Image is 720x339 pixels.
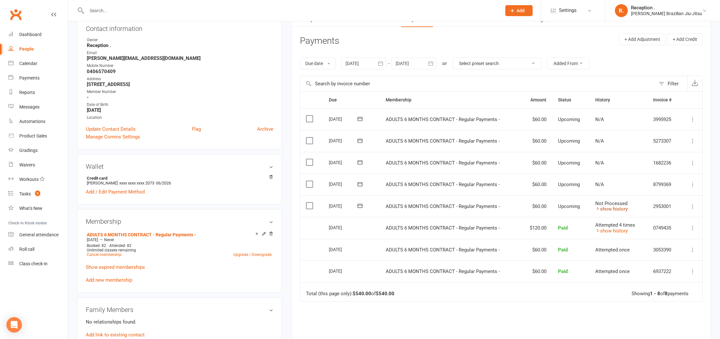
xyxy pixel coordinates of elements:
a: ADULTS 6 MONTHS CONTRACT - Regular Payments - [87,232,196,237]
h3: Wallet [86,163,273,170]
div: Showing of payments [632,291,688,297]
li: [PERSON_NAME] [86,175,273,186]
td: 3995925 [647,108,681,130]
input: Search by invoice number [300,76,655,91]
td: 6937222 [647,260,681,282]
a: Upgrade / Downgrade [233,252,272,257]
strong: Reception . [87,42,273,48]
span: ADULTS 6 MONTHS CONTRACT - Regular Payments - [386,138,500,144]
td: 3053390 [647,239,681,261]
div: Payments [19,75,40,80]
div: Waivers [19,162,35,167]
span: 9 [35,191,40,196]
div: R. [615,4,628,17]
a: Class kiosk mode [8,257,68,271]
h3: Contact information [86,23,273,32]
strong: 1 - 8 [650,291,660,297]
span: Settings [559,3,577,18]
div: [PERSON_NAME] Brazilian Jiu-Jitsu [631,11,702,16]
div: Messages [19,104,40,109]
th: Amount [521,92,553,108]
td: 1682236 [647,152,681,174]
span: ADULTS 6 MONTHS CONTRACT - Regular Payments - [386,117,500,122]
td: $60.00 [521,152,553,174]
td: $60.00 [521,108,553,130]
div: [DATE] [329,201,358,211]
h3: Family Members [86,306,273,313]
th: Status [552,92,589,108]
a: Calendar [8,56,68,71]
span: 06/2026 [156,181,171,185]
span: Attempted once [595,247,630,253]
span: N/A [595,117,604,122]
span: xxxx xxxx xxxx 2073 [119,181,154,185]
button: Filter [655,76,687,91]
span: ADULTS 6 MONTHS CONTRACT - Regular Payments - [386,160,500,166]
span: ADULTS 6 MONTHS CONTRACT - Regular Payments - [386,182,500,187]
span: ADULTS 6 MONTHS CONTRACT - Regular Payments - [386,268,500,274]
button: Due date [300,58,336,69]
div: [DATE] [329,179,358,189]
td: 8799369 [647,174,681,195]
div: Email [87,50,273,56]
input: Search... [85,6,497,15]
p: No relationships found. [86,318,273,326]
td: 2953001 [647,195,681,217]
td: $60.00 [521,130,553,152]
span: [DATE] [87,238,98,242]
strong: - [87,94,273,100]
span: Upcoming [558,182,580,187]
strong: $540.00 [376,291,394,297]
div: Date of Birth [87,102,273,108]
a: Manage Comms Settings [86,133,140,141]
a: Tasks 9 [8,187,68,201]
div: Filter [668,80,679,88]
span: Upcoming [558,160,580,166]
a: Roll call [8,242,68,257]
td: $60.00 [521,195,553,217]
a: Messages [8,100,68,114]
a: Add new membership [86,277,132,283]
strong: 0406570409 [87,69,273,74]
span: ADULTS 6 MONTHS CONTRACT - Regular Payments - [386,203,500,209]
span: N/A [595,138,604,144]
div: Open Intercom Messenger [6,317,22,333]
div: [DATE] [329,266,358,276]
th: Invoice # [647,92,681,108]
div: Product Sales [19,133,47,138]
span: Paid [558,268,568,274]
strong: [STREET_ADDRESS] [87,81,273,87]
button: + Add Credit [667,33,703,45]
div: Class check-in [19,261,48,266]
a: Product Sales [8,129,68,143]
span: Unlimited classes remaining [87,248,136,252]
span: Upcoming [558,117,580,122]
div: [DATE] [329,157,358,167]
div: Tasks [19,191,31,196]
div: Owner [87,37,273,43]
span: Booked: 82 [87,243,106,248]
div: People [19,46,34,52]
a: General attendance kiosk mode [8,228,68,242]
button: Added From [547,58,589,69]
span: N/A [595,160,604,166]
strong: [DATE] [87,107,273,113]
td: 0749435 [647,217,681,239]
div: Calendar [19,61,37,66]
span: Paid [558,225,568,231]
a: Update Contact Details [86,125,136,133]
span: ADULTS 6 MONTHS CONTRACT - Regular Payments - [386,247,500,253]
span: N/A [595,182,604,187]
div: Reception . [631,5,702,11]
a: Add link to existing contact [86,331,145,339]
a: Payments [8,71,68,85]
th: Due [323,92,380,108]
div: Reports [19,90,35,95]
a: Archive [257,125,273,133]
strong: [PERSON_NAME][EMAIL_ADDRESS][DOMAIN_NAME] [87,55,273,61]
span: Attempted 4 times [595,222,635,228]
strong: Credit card [87,176,270,181]
a: Cancel membership [87,252,122,257]
a: Dashboard [8,27,68,42]
span: Attempted once [595,268,630,274]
